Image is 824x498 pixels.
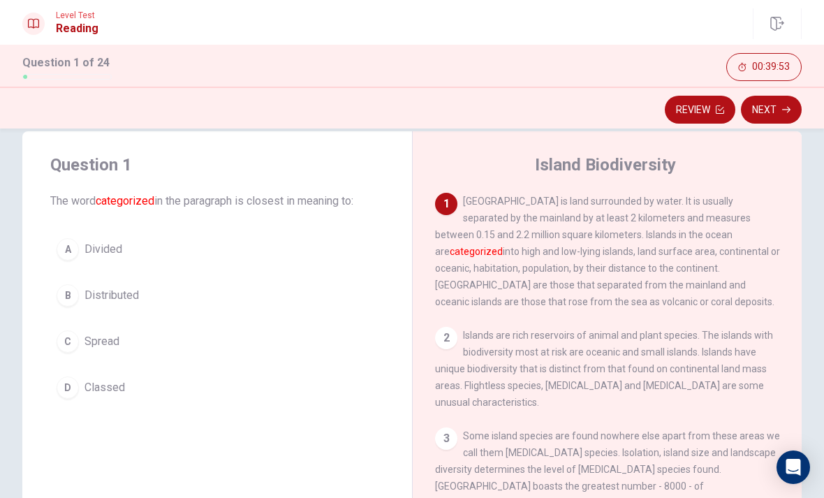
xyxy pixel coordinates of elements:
[726,53,802,81] button: 00:39:53
[435,427,457,450] div: 3
[435,327,457,349] div: 2
[435,193,457,215] div: 1
[435,330,773,408] span: Islands are rich reservoirs of animal and plant species. The islands with biodiversity most at ri...
[50,278,384,313] button: BDistributed
[50,154,384,176] h4: Question 1
[50,370,384,405] button: DClassed
[84,333,119,350] span: Spread
[57,376,79,399] div: D
[450,246,503,257] font: categorized
[57,330,79,353] div: C
[56,20,98,37] h1: Reading
[22,54,112,71] h1: Question 1 of 24
[535,154,676,176] h4: Island Biodiversity
[741,96,802,124] button: Next
[57,238,79,261] div: A
[50,324,384,359] button: CSpread
[56,10,98,20] span: Level Test
[50,232,384,267] button: ADivided
[84,379,125,396] span: Classed
[84,241,122,258] span: Divided
[752,61,790,73] span: 00:39:53
[435,196,780,307] span: [GEOGRAPHIC_DATA] is land surrounded by water. It is usually separated by the mainland by at leas...
[777,451,810,484] div: Open Intercom Messenger
[665,96,735,124] button: Review
[50,193,384,210] span: The word in the paragraph is closest in meaning to:
[84,287,139,304] span: Distributed
[57,284,79,307] div: B
[96,194,154,207] font: categorized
